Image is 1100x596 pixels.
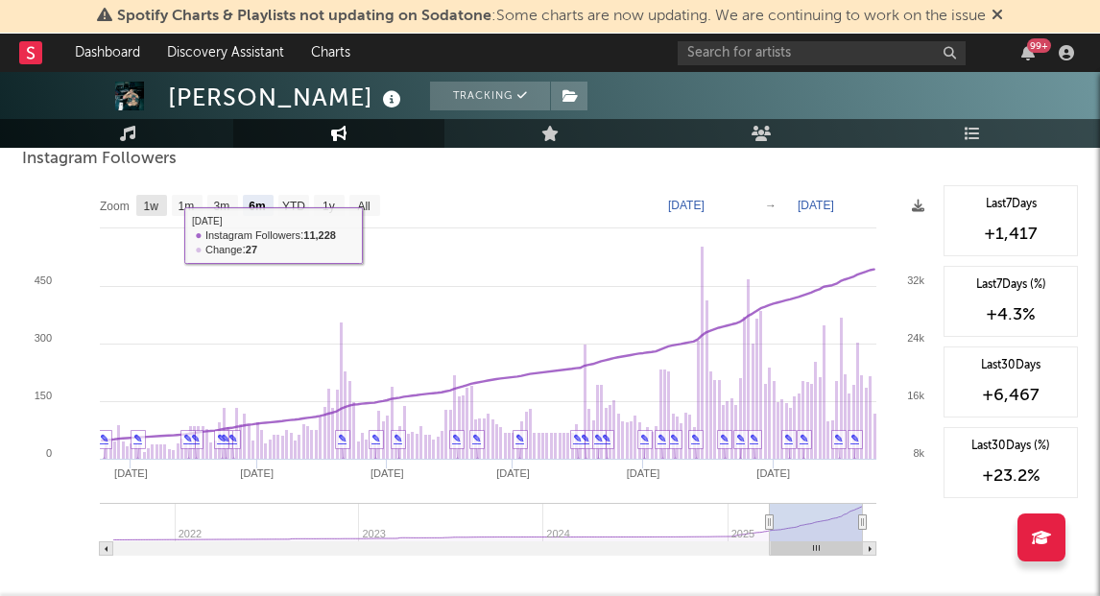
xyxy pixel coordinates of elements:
a: ✎ [784,433,793,444]
a: Dashboard [61,34,154,72]
text: 450 [35,274,52,286]
a: ✎ [581,433,589,444]
div: [PERSON_NAME] [168,82,406,113]
div: +4.3 % [954,303,1067,326]
text: [DATE] [798,199,834,212]
div: Last 7 Days (%) [954,276,1067,294]
div: Last 30 Days [954,357,1067,374]
text: 1w [144,200,159,213]
text: 32k [907,274,924,286]
text: 0 [46,447,52,459]
a: ✎ [394,433,402,444]
div: Last 30 Days (%) [954,438,1067,455]
text: [DATE] [240,467,274,479]
a: ✎ [452,433,461,444]
div: Last 7 Days [954,196,1067,213]
a: ✎ [750,433,758,444]
div: +1,417 [954,223,1067,246]
a: ✎ [191,433,200,444]
div: +6,467 [954,384,1067,407]
text: [DATE] [627,467,660,479]
text: 300 [35,332,52,344]
text: → [765,199,777,212]
a: ✎ [183,433,192,444]
a: ✎ [371,433,380,444]
a: ✎ [658,433,666,444]
a: ✎ [594,433,603,444]
text: 1y [323,200,335,213]
a: ✎ [472,433,481,444]
a: ✎ [133,433,142,444]
a: ✎ [100,433,108,444]
a: ✎ [602,433,610,444]
span: Instagram Followers [22,148,177,171]
text: All [357,200,370,213]
text: 1m [179,200,195,213]
a: ✎ [834,433,843,444]
a: ✎ [720,433,729,444]
a: ✎ [573,433,582,444]
a: ✎ [691,433,700,444]
div: +23.2 % [954,465,1067,488]
a: ✎ [800,433,808,444]
button: Tracking [430,82,550,110]
text: [DATE] [756,467,790,479]
text: 3m [214,200,230,213]
div: 99 + [1027,38,1051,53]
span: : Some charts are now updating. We are continuing to work on the issue [117,9,986,24]
a: Charts [298,34,364,72]
text: YTD [282,200,305,213]
text: [DATE] [668,199,705,212]
a: ✎ [338,433,347,444]
span: Spotify Charts & Playlists not updating on Sodatone [117,9,491,24]
text: [DATE] [371,467,404,479]
button: 99+ [1021,45,1035,60]
a: ✎ [217,433,226,444]
span: Dismiss [992,9,1003,24]
a: ✎ [670,433,679,444]
a: ✎ [515,433,524,444]
input: Search for artists [678,41,966,65]
a: Discovery Assistant [154,34,298,72]
text: Zoom [100,200,130,213]
text: [DATE] [496,467,530,479]
text: [DATE] [114,467,148,479]
text: 8k [913,447,924,459]
text: 24k [907,332,924,344]
a: ✎ [736,433,745,444]
text: 16k [907,390,924,401]
a: ✎ [640,433,649,444]
text: 150 [35,390,52,401]
a: ✎ [850,433,859,444]
text: 6m [249,200,265,213]
a: ✎ [228,433,237,444]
